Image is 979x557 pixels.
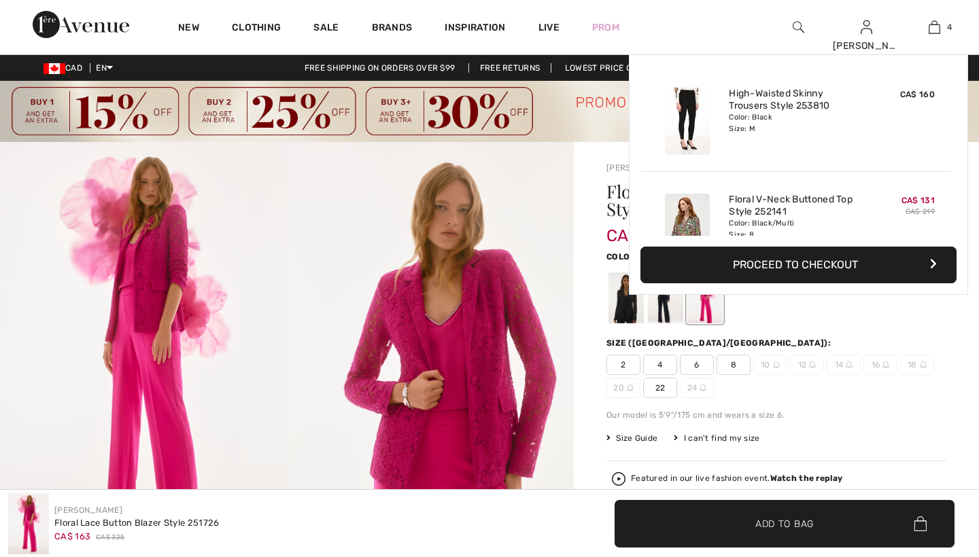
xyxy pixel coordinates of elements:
[640,247,957,283] button: Proceed to Checkout
[538,20,560,35] a: Live
[606,337,834,349] div: Size ([GEOGRAPHIC_DATA]/[GEOGRAPHIC_DATA]):
[680,355,714,375] span: 6
[606,355,640,375] span: 2
[606,183,890,218] h1: Floral Lace Button Blazer Style 251726
[863,355,897,375] span: 16
[861,20,872,33] a: Sign In
[54,516,219,530] div: Floral Lace Button Blazer Style 251726
[729,218,863,240] div: Color: Black/Multi Size: 8
[729,194,863,218] a: Floral V-Neck Buttoned Top Style 252141
[606,409,946,421] div: Our model is 5'9"/175 cm and wears a size 6.
[906,207,935,216] s: CA$ 219
[294,63,466,73] a: Free shipping on orders over $99
[770,473,843,483] strong: Watch the replay
[631,474,842,483] div: Featured in our live fashion event.
[833,39,899,53] div: [PERSON_NAME]
[882,361,889,368] img: ring-m.svg
[627,384,634,391] img: ring-m.svg
[178,22,199,36] a: New
[753,355,787,375] span: 10
[643,378,677,398] span: 22
[674,432,759,444] div: I can't find my size
[8,493,49,554] img: Floral Lace Button Blazer Style 251726
[846,361,853,368] img: ring-m.svg
[901,19,967,35] a: 4
[606,213,670,245] span: CA$ 163
[54,531,90,541] span: CA$ 163
[615,500,955,547] button: Add to Bag
[929,19,940,35] img: My Bag
[608,272,644,323] div: Black
[96,533,124,543] span: CA$ 325
[790,355,824,375] span: 12
[54,505,122,515] a: [PERSON_NAME]
[827,355,861,375] span: 14
[680,378,714,398] span: 24
[313,22,339,36] a: Sale
[900,90,935,99] span: CA$ 160
[920,361,927,368] img: ring-m.svg
[687,272,723,323] div: Geranium
[729,88,863,112] a: High-Waisted Skinny Trousers Style 253810
[554,63,686,73] a: Lowest Price Guarantee
[445,22,505,36] span: Inspiration
[773,361,780,368] img: ring-m.svg
[468,63,552,73] a: Free Returns
[606,432,657,444] span: Size Guide
[717,355,751,375] span: 8
[606,252,638,262] span: Color:
[44,63,88,73] span: CAD
[861,19,872,35] img: My Info
[612,472,625,486] img: Watch the replay
[914,516,927,531] img: Bag.svg
[700,384,706,391] img: ring-m.svg
[809,361,816,368] img: ring-m.svg
[901,196,935,205] span: CA$ 131
[372,22,413,36] a: Brands
[648,272,683,323] div: Midnight Blue
[592,20,619,35] a: Prom
[96,63,113,73] span: EN
[900,355,934,375] span: 18
[755,516,814,531] span: Add to Bag
[643,355,677,375] span: 4
[606,378,640,398] span: 20
[665,194,710,261] img: Floral V-Neck Buttoned Top Style 252141
[232,22,281,36] a: Clothing
[606,163,674,173] a: [PERSON_NAME]
[33,11,129,38] img: 1ère Avenue
[891,455,965,489] iframe: Opens a widget where you can find more information
[729,112,863,134] div: Color: Black Size: M
[44,63,65,74] img: Canadian Dollar
[665,88,710,155] img: High-Waisted Skinny Trousers Style 253810
[793,19,804,35] img: search the website
[947,21,952,33] span: 4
